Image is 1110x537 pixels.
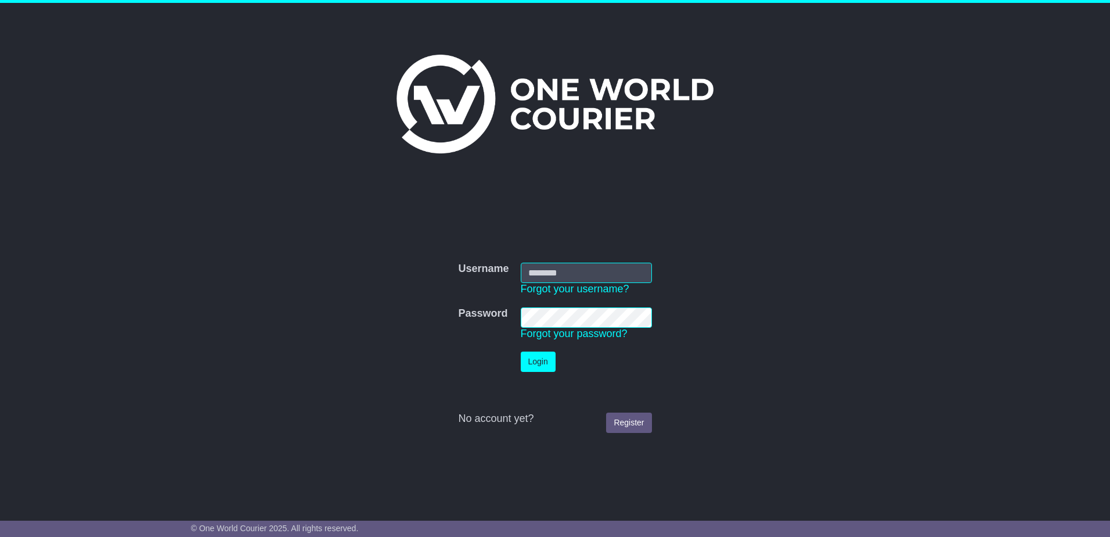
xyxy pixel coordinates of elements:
a: Forgot your username? [521,283,629,295]
label: Password [458,307,507,320]
a: Forgot your password? [521,328,628,339]
span: © One World Courier 2025. All rights reserved. [191,524,359,533]
div: No account yet? [458,413,651,425]
img: One World [397,55,713,153]
button: Login [521,352,556,372]
a: Register [606,413,651,433]
label: Username [458,263,509,275]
